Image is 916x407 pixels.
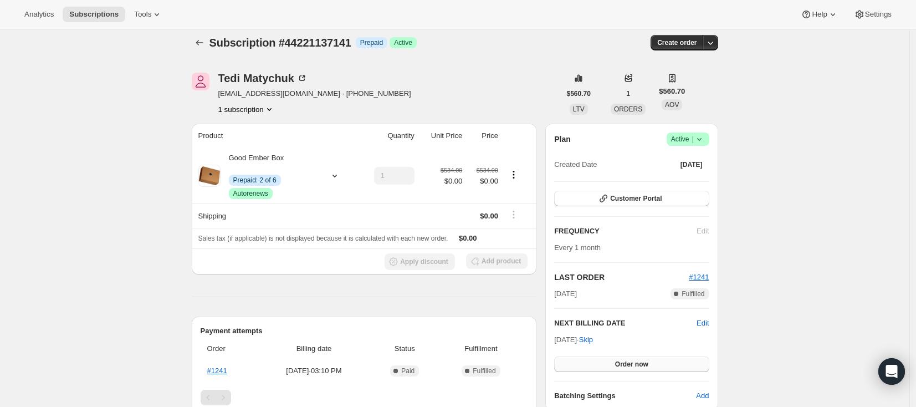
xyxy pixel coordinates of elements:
[469,176,498,187] span: $0.00
[441,176,462,187] span: $0.00
[198,165,221,187] img: product img
[560,86,597,101] button: $560.70
[610,194,662,203] span: Customer Portal
[620,86,637,101] button: 1
[659,86,685,97] span: $560.70
[394,38,412,47] span: Active
[567,89,591,98] span: $560.70
[418,124,465,148] th: Unit Price
[375,343,434,354] span: Status
[812,10,827,19] span: Help
[692,135,693,144] span: |
[477,167,498,174] small: $534.00
[615,360,648,369] span: Order now
[221,152,320,199] div: Good Ember Box
[847,7,898,22] button: Settings
[554,243,601,252] span: Every 1 month
[626,89,630,98] span: 1
[682,289,704,298] span: Fulfilled
[579,334,593,345] span: Skip
[554,357,709,372] button: Order now
[358,124,417,148] th: Quantity
[218,104,275,115] button: Product actions
[192,203,359,228] th: Shipping
[554,272,689,283] h2: LAST ORDER
[665,101,679,109] span: AOV
[360,38,383,47] span: Prepaid
[614,105,642,113] span: ORDERS
[198,235,448,242] span: Sales tax (if applicable) is not displayed because it is calculated with each new order.
[554,335,593,344] span: [DATE] ·
[134,10,151,19] span: Tools
[554,288,577,299] span: [DATE]
[218,73,308,84] div: Tedi Matychuk
[689,273,709,281] a: #1241
[554,318,697,329] h2: NEXT BILLING DATE
[689,272,709,283] button: #1241
[127,7,169,22] button: Tools
[671,134,705,145] span: Active
[554,134,571,145] h2: Plan
[573,105,585,113] span: LTV
[192,35,207,50] button: Subscriptions
[554,390,696,401] h6: Batching Settings
[505,169,523,181] button: Product actions
[473,367,495,375] span: Fulfilled
[63,7,125,22] button: Subscriptions
[218,88,411,99] span: [EMAIL_ADDRESS][DOMAIN_NAME] · [PHONE_NUMBER]
[233,189,268,198] span: Autorenews
[207,367,227,375] a: #1241
[201,325,528,337] h2: Payment attempts
[192,73,209,90] span: Tedi Matychuk
[651,35,703,50] button: Create order
[18,7,60,22] button: Analytics
[554,191,709,206] button: Customer Portal
[201,337,257,361] th: Order
[201,390,528,405] nav: Pagination
[680,160,703,169] span: [DATE]
[233,176,277,185] span: Prepaid: 2 of 6
[554,159,597,170] span: Created Date
[465,124,502,148] th: Price
[657,38,697,47] span: Create order
[674,157,709,172] button: [DATE]
[572,331,600,349] button: Skip
[697,318,709,329] button: Edit
[401,367,414,375] span: Paid
[459,234,477,242] span: $0.00
[878,358,905,385] div: Open Intercom Messenger
[554,226,697,237] h2: FREQUENCY
[689,387,715,405] button: Add
[24,10,54,19] span: Analytics
[69,10,119,19] span: Subscriptions
[696,390,709,401] span: Add
[259,343,369,354] span: Billing date
[505,208,523,221] button: Shipping actions
[192,124,359,148] th: Product
[480,212,498,220] span: $0.00
[259,365,369,377] span: [DATE] · 03:10 PM
[865,10,892,19] span: Settings
[209,37,351,49] span: Subscription #44221137141
[794,7,845,22] button: Help
[441,167,462,174] small: $534.00
[441,343,521,354] span: Fulfillment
